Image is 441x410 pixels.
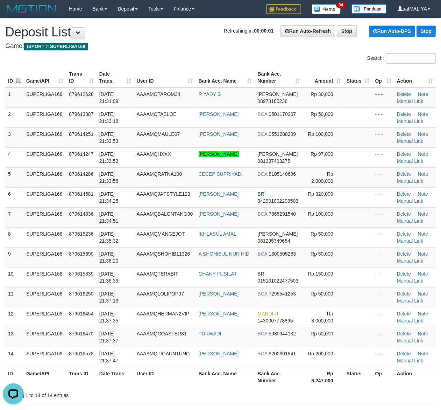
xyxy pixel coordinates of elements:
[397,191,411,197] a: Delete
[308,131,333,137] span: Rp 100,000
[257,278,298,284] span: Copy 015101022477503 to clipboard
[397,118,424,124] a: Manual Link
[418,131,428,137] a: Note
[196,68,255,88] th: Bank Acc. Name: activate to sort column ascending
[311,151,333,157] span: Rp 97,000
[99,331,119,343] span: [DATE] 21:37:37
[199,291,239,297] a: [PERSON_NAME]
[312,4,341,14] img: Button%20Memo.svg
[99,91,119,104] span: [DATE] 21:31:09
[69,171,93,177] span: 879614286
[199,91,221,97] a: R YADY S
[23,147,66,167] td: SUPERLIGA168
[269,131,296,137] span: Copy 0551288209 to clipboard
[269,171,296,177] span: Copy 8105140696 to clipboard
[397,271,411,277] a: Delete
[99,351,119,363] span: [DATE] 21:37:47
[137,151,171,157] span: AAAAMQHXXX
[137,291,184,297] span: AAAAMQLOLIPOP07
[308,211,333,217] span: Rp 100,000
[397,198,424,204] a: Manual Link
[23,167,66,187] td: SUPERLIGA168
[397,111,411,117] a: Delete
[255,68,303,88] th: Bank Acc. Number: activate to sort column ascending
[372,367,394,387] th: Op
[5,389,178,399] div: Showing 1 to 14 of 14 entries
[394,68,436,88] th: Action: activate to sort column ascending
[69,271,93,277] span: 879615839
[397,331,411,336] a: Delete
[351,4,386,14] img: panduan.png
[257,131,267,137] span: BCA
[372,147,394,167] td: - - -
[269,211,296,217] span: Copy 7865291540 to clipboard
[308,191,333,197] span: Rp 320,000
[397,258,424,264] a: Manual Link
[23,207,66,227] td: SUPERLIGA168
[69,251,93,257] span: 879615690
[397,251,411,257] a: Delete
[311,231,333,237] span: Rp 50,000
[137,111,177,117] span: AAAAMQTABLOE
[257,211,267,217] span: BCA
[269,291,296,297] span: Copy 7295541253 to clipboard
[23,227,66,247] td: SUPERLIGA168
[99,271,119,284] span: [DATE] 21:36:33
[137,91,180,97] span: AAAAMQTAROM34
[23,247,66,267] td: SUPERLIGA168
[257,111,267,117] span: BCA
[418,251,428,257] a: Note
[397,138,424,144] a: Manual Link
[99,231,119,244] span: [DATE] 21:35:32
[372,68,394,88] th: Op: activate to sort column ascending
[303,367,344,387] th: Rp 6.247.000
[418,311,428,317] a: Note
[69,291,93,297] span: 879616250
[69,211,93,217] span: 879614836
[23,347,66,367] td: SUPERLIGA168
[5,227,23,247] td: 8
[257,291,267,297] span: BCA
[257,198,298,204] span: Copy 342901002298503 to clipboard
[134,68,196,88] th: User ID: activate to sort column ascending
[372,287,394,307] td: - - -
[417,26,436,37] a: Stop
[303,68,344,88] th: Amount: activate to sort column ascending
[344,68,372,88] th: Status: activate to sort column ascending
[5,327,23,347] td: 13
[5,307,23,327] td: 12
[372,247,394,267] td: - - -
[254,28,273,34] strong: 00:00:01
[5,187,23,207] td: 6
[337,25,357,37] a: Stop
[397,151,411,157] a: Delete
[372,88,394,108] td: - - -
[372,127,394,147] td: - - -
[367,53,436,64] label: Search:
[257,158,290,164] span: Copy 081337403275 to clipboard
[397,278,424,284] a: Manual Link
[137,231,185,237] span: AAAAMQMANGEJOT
[137,271,178,277] span: AAAAMQTERABIT
[5,267,23,287] td: 10
[418,91,428,97] a: Note
[23,187,66,207] td: SUPERLIGA168
[269,351,296,356] span: Copy 8200601841 to clipboard
[23,307,66,327] td: SUPERLIGA168
[23,127,66,147] td: SUPERLIGA168
[5,287,23,307] td: 11
[257,91,298,97] span: [PERSON_NAME]
[23,367,66,387] th: Game/API
[257,351,267,356] span: BCA
[199,231,236,237] a: IKHLASUL AMAL
[257,271,265,277] span: BRI
[397,291,411,297] a: Delete
[66,367,96,387] th: Trans ID
[418,111,428,117] a: Note
[137,211,193,217] span: AAAAMQBALONTANG90
[397,98,424,104] a: Manual Link
[372,187,394,207] td: - - -
[196,367,255,387] th: Bank Acc. Name
[397,338,424,343] a: Manual Link
[99,171,119,184] span: [DATE] 21:33:56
